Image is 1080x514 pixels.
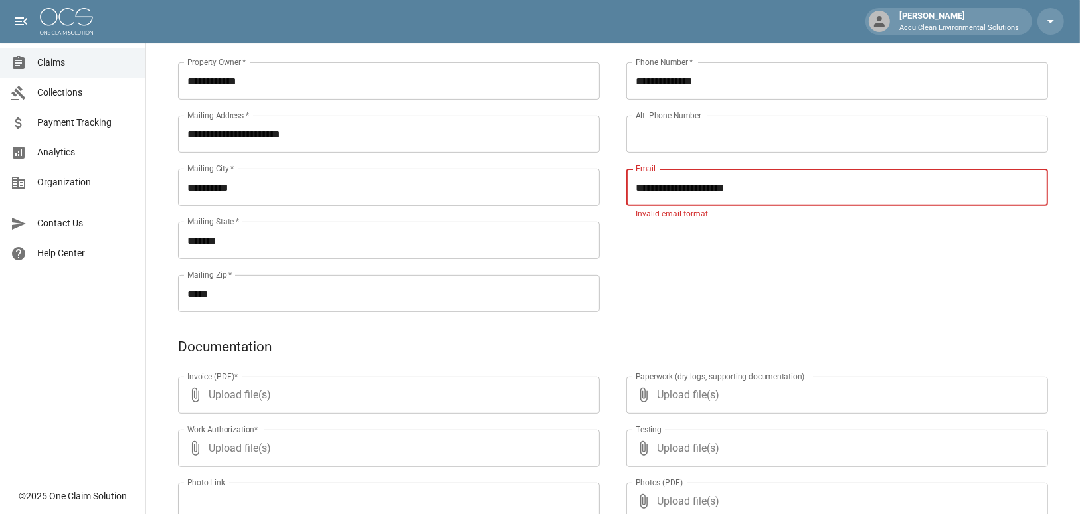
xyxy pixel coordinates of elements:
[37,216,135,230] span: Contact Us
[37,116,135,129] span: Payment Tracking
[187,110,249,121] label: Mailing Address
[636,477,683,488] label: Photos (PDF)
[187,477,225,488] label: Photo Link
[187,56,246,68] label: Property Owner
[37,56,135,70] span: Claims
[636,163,656,174] label: Email
[899,23,1019,34] p: Accu Clean Environmental Solutions
[636,371,805,382] label: Paperwork (dry logs, supporting documentation)
[187,424,258,435] label: Work Authorization*
[209,430,564,467] span: Upload file(s)
[187,371,238,382] label: Invoice (PDF)*
[657,377,1012,414] span: Upload file(s)
[8,8,35,35] button: open drawer
[37,175,135,189] span: Organization
[19,489,127,503] div: © 2025 One Claim Solution
[657,430,1012,467] span: Upload file(s)
[187,163,234,174] label: Mailing City
[187,269,232,280] label: Mailing Zip
[37,86,135,100] span: Collections
[636,110,701,121] label: Alt. Phone Number
[636,56,693,68] label: Phone Number
[40,8,93,35] img: ocs-logo-white-transparent.png
[894,9,1024,33] div: [PERSON_NAME]
[37,145,135,159] span: Analytics
[636,208,1039,221] p: Invalid email format.
[636,424,662,435] label: Testing
[187,216,239,227] label: Mailing State
[37,246,135,260] span: Help Center
[209,377,564,414] span: Upload file(s)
